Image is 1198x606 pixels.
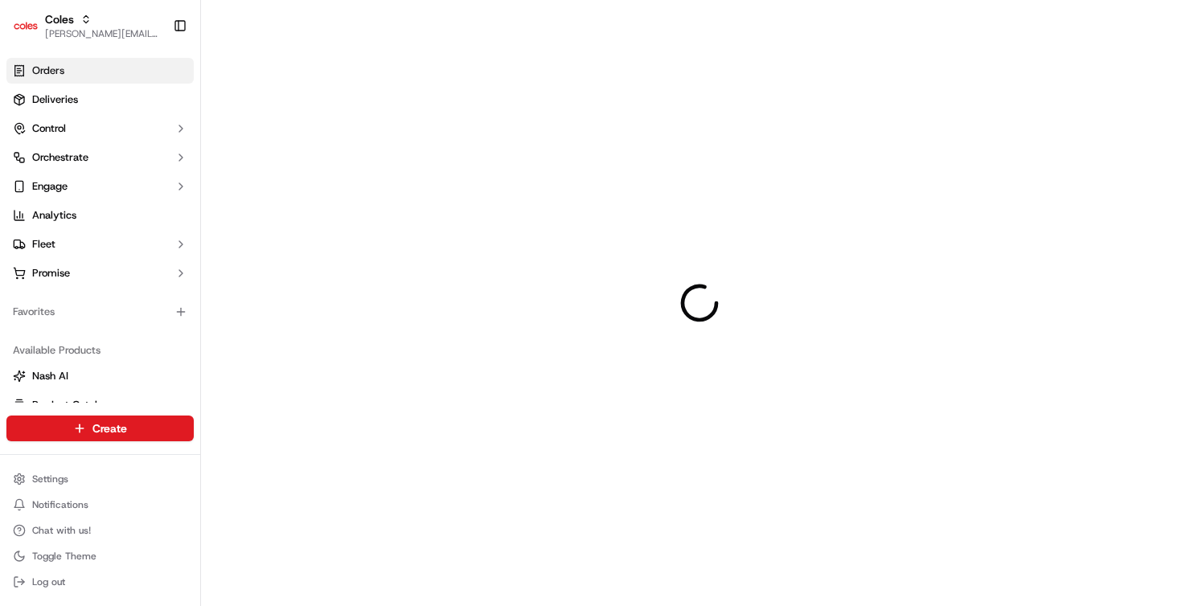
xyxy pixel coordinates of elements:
[32,550,96,563] span: Toggle Theme
[6,145,194,170] button: Orchestrate
[32,179,68,194] span: Engage
[6,493,194,516] button: Notifications
[6,468,194,490] button: Settings
[32,150,88,165] span: Orchestrate
[6,6,166,45] button: ColesColes[PERSON_NAME][EMAIL_ADDRESS][DOMAIN_NAME]
[6,545,194,567] button: Toggle Theme
[32,473,68,485] span: Settings
[32,498,88,511] span: Notifications
[32,63,64,78] span: Orders
[6,571,194,593] button: Log out
[13,369,187,383] a: Nash AI
[32,121,66,136] span: Control
[32,524,91,537] span: Chat with us!
[6,87,194,113] a: Deliveries
[32,237,55,252] span: Fleet
[6,116,194,141] button: Control
[6,363,194,389] button: Nash AI
[32,398,109,412] span: Product Catalog
[32,208,76,223] span: Analytics
[92,420,127,436] span: Create
[6,299,194,325] div: Favorites
[32,266,70,280] span: Promise
[45,27,160,40] button: [PERSON_NAME][EMAIL_ADDRESS][DOMAIN_NAME]
[6,174,194,199] button: Engage
[6,203,194,228] a: Analytics
[6,58,194,84] a: Orders
[6,338,194,363] div: Available Products
[6,260,194,286] button: Promise
[6,392,194,418] button: Product Catalog
[13,398,187,412] a: Product Catalog
[6,416,194,441] button: Create
[6,519,194,542] button: Chat with us!
[32,369,68,383] span: Nash AI
[6,231,194,257] button: Fleet
[13,13,39,39] img: Coles
[32,92,78,107] span: Deliveries
[45,11,74,27] button: Coles
[32,575,65,588] span: Log out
